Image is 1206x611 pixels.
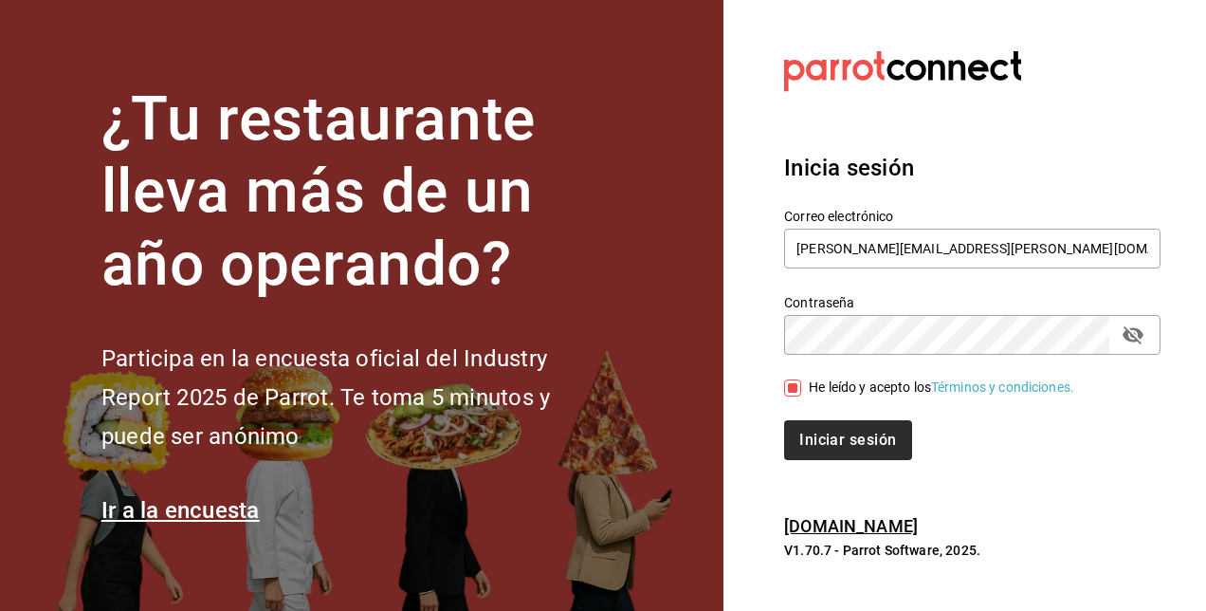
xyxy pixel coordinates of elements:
a: Ir a la encuesta [101,497,260,524]
label: Correo electrónico [784,209,1160,222]
label: Contraseña [784,295,1160,308]
div: He leído y acepto los [809,378,1074,398]
h1: ¿Tu restaurante lleva más de un año operando? [101,83,613,302]
h2: Participa en la encuesta oficial del Industry Report 2025 de Parrot. Te toma 5 minutos y puede se... [101,340,613,455]
input: Ingresa tu correo electrónico [784,229,1160,268]
a: [DOMAIN_NAME] [784,516,918,536]
a: Términos y condiciones. [931,380,1074,395]
p: V1.70.7 - Parrot Software, 2025. [784,541,1160,560]
h3: Inicia sesión [784,151,1160,185]
button: passwordField [1117,319,1149,351]
button: Iniciar sesión [784,420,911,460]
